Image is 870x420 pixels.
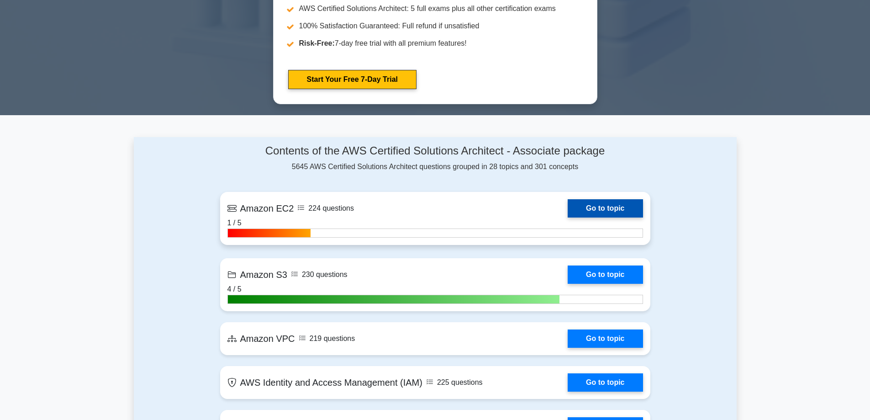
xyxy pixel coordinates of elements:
[220,144,650,158] h4: Contents of the AWS Certified Solutions Architect - Associate package
[288,70,417,89] a: Start Your Free 7-Day Trial
[568,266,643,284] a: Go to topic
[568,199,643,218] a: Go to topic
[220,144,650,172] div: 5645 AWS Certified Solutions Architect questions grouped in 28 topics and 301 concepts
[568,373,643,392] a: Go to topic
[568,330,643,348] a: Go to topic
